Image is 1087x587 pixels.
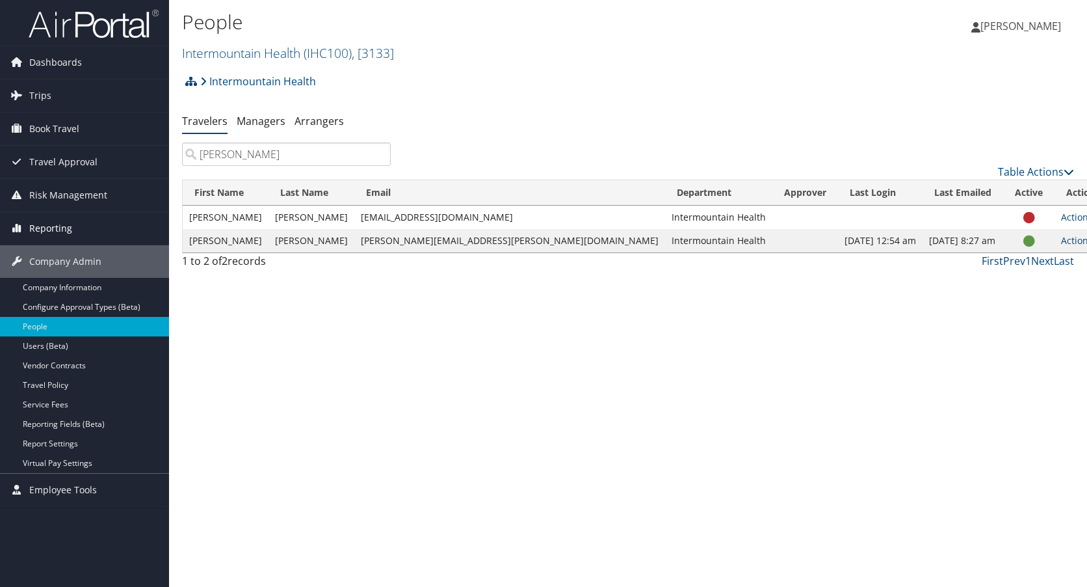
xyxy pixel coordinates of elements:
[354,180,665,206] th: Email: activate to sort column ascending
[200,68,316,94] a: Intermountain Health
[1025,254,1031,268] a: 1
[352,44,394,62] span: , [ 3133 ]
[354,206,665,229] td: [EMAIL_ADDRESS][DOMAIN_NAME]
[29,474,97,506] span: Employee Tools
[29,46,82,79] span: Dashboards
[838,180,923,206] th: Last Login: activate to sort column ascending
[182,8,777,36] h1: People
[665,206,772,229] td: Intermountain Health
[222,254,228,268] span: 2
[665,229,772,253] td: Intermountain Health
[29,113,79,145] span: Book Travel
[182,253,391,275] div: 1 to 2 of records
[354,229,665,253] td: [PERSON_NAME][EMAIL_ADDRESS][PERSON_NAME][DOMAIN_NAME]
[980,19,1061,33] span: [PERSON_NAME]
[183,206,268,229] td: [PERSON_NAME]
[295,114,344,128] a: Arrangers
[998,165,1074,179] a: Table Actions
[268,229,354,253] td: [PERSON_NAME]
[923,229,1003,253] td: [DATE] 8:27 am
[29,146,98,178] span: Travel Approval
[268,180,354,206] th: Last Name: activate to sort column descending
[182,143,391,166] input: Search
[923,180,1003,206] th: Last Emailed: activate to sort column ascending
[29,245,101,278] span: Company Admin
[183,229,268,253] td: [PERSON_NAME]
[1054,254,1074,268] a: Last
[29,79,51,112] span: Trips
[29,212,72,245] span: Reporting
[182,114,228,128] a: Travelers
[1031,254,1054,268] a: Next
[183,180,268,206] th: First Name: activate to sort column ascending
[1003,180,1054,206] th: Active: activate to sort column ascending
[237,114,285,128] a: Managers
[982,254,1003,268] a: First
[268,206,354,229] td: [PERSON_NAME]
[838,229,923,253] td: [DATE] 12:54 am
[665,180,772,206] th: Department: activate to sort column ascending
[971,7,1074,46] a: [PERSON_NAME]
[1003,254,1025,268] a: Prev
[772,180,838,206] th: Approver
[182,44,394,62] a: Intermountain Health
[304,44,352,62] span: ( IHC100 )
[29,8,159,39] img: airportal-logo.png
[29,179,107,212] span: Risk Management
